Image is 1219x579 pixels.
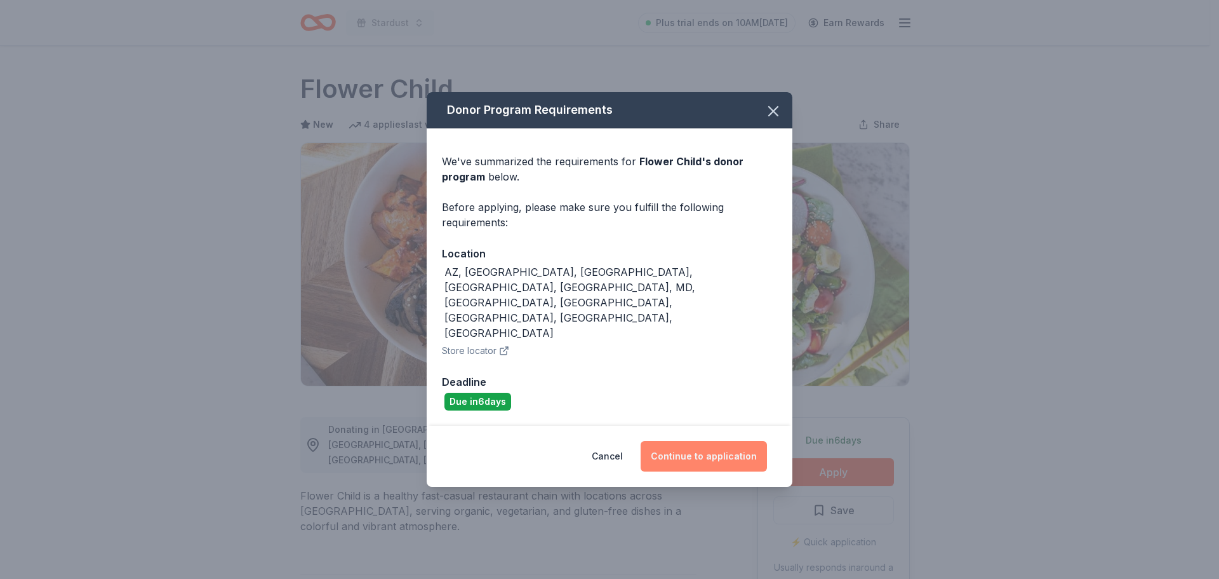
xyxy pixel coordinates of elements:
button: Cancel [592,441,623,472]
div: AZ, [GEOGRAPHIC_DATA], [GEOGRAPHIC_DATA], [GEOGRAPHIC_DATA], [GEOGRAPHIC_DATA], MD, [GEOGRAPHIC_D... [444,264,777,341]
div: Due in 6 days [444,393,511,411]
button: Continue to application [641,441,767,472]
div: Donor Program Requirements [427,92,792,128]
div: Location [442,245,777,262]
button: Store locator [442,343,509,358]
div: Before applying, please make sure you fulfill the following requirements: [442,200,777,230]
div: We've summarized the requirements for below. [442,154,777,184]
div: Deadline [442,374,777,390]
